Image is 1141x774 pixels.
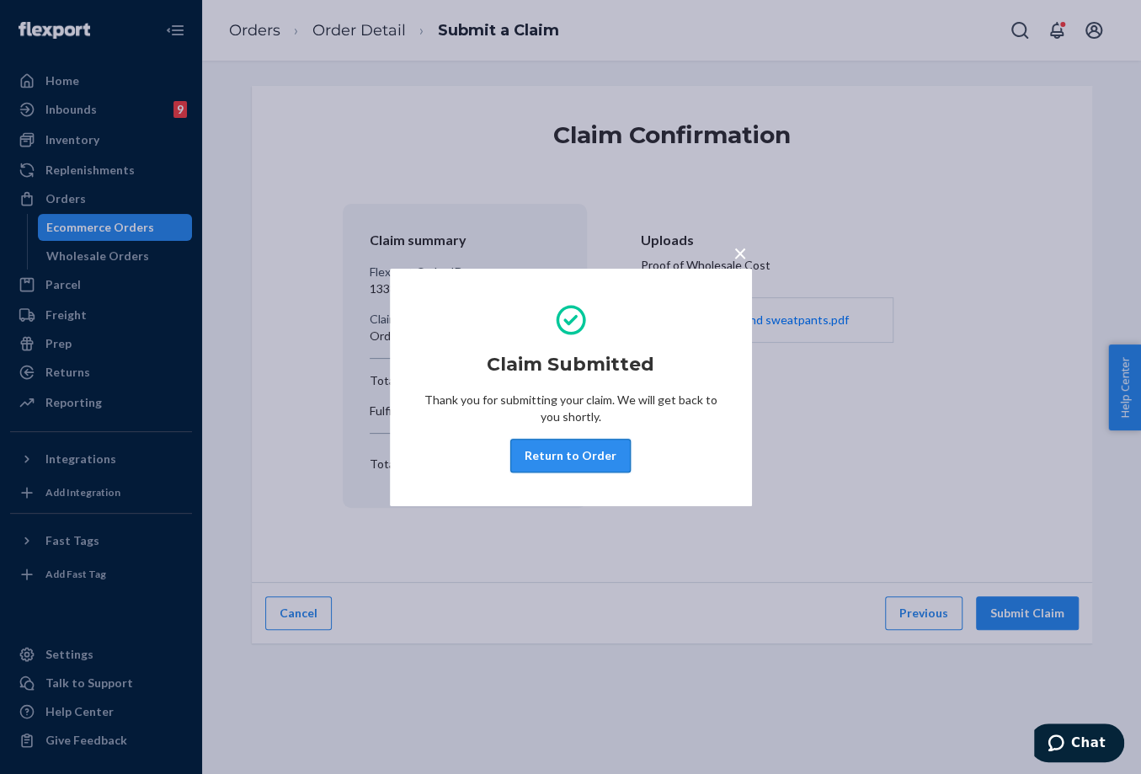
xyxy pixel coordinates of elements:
[733,238,747,267] span: ×
[1034,723,1124,766] iframe: Opens a widget where you can chat to one of our agents
[510,439,631,472] button: Return to Order
[487,351,654,378] h2: Claim Submitted
[424,392,718,425] p: Thank you for submitting your claim. We will get back to you shortly.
